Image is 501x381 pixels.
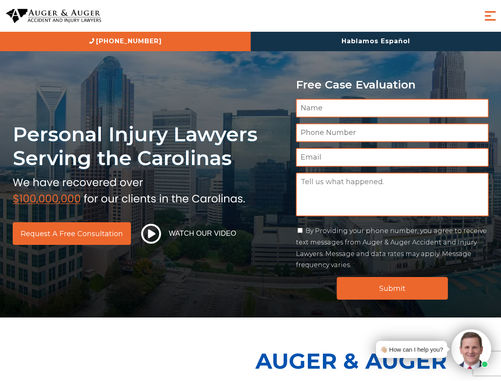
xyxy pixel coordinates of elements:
[139,223,239,244] button: Watch Our Video
[296,227,487,269] label: By Providing your phone number, you agree to receive text messages from Auger & Auger Accident an...
[296,148,489,167] input: Email
[337,277,448,300] input: Submit
[482,8,498,24] button: Menu
[380,344,443,355] div: 👋🏼 How can I help you?
[13,174,245,204] img: sub text
[13,222,131,245] a: Request a Free Consultation
[451,329,491,369] img: Intaker widget Avatar
[6,9,101,23] img: Auger & Auger Accident and Injury Lawyers Logo
[255,341,497,381] p: Auger & Auger
[13,122,286,170] h1: Personal Injury Lawyers Serving the Carolinas
[296,99,489,117] input: Name
[296,79,489,91] p: Free Case Evaluation
[296,123,489,142] input: Phone Number
[21,230,123,237] span: Request a Free Consultation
